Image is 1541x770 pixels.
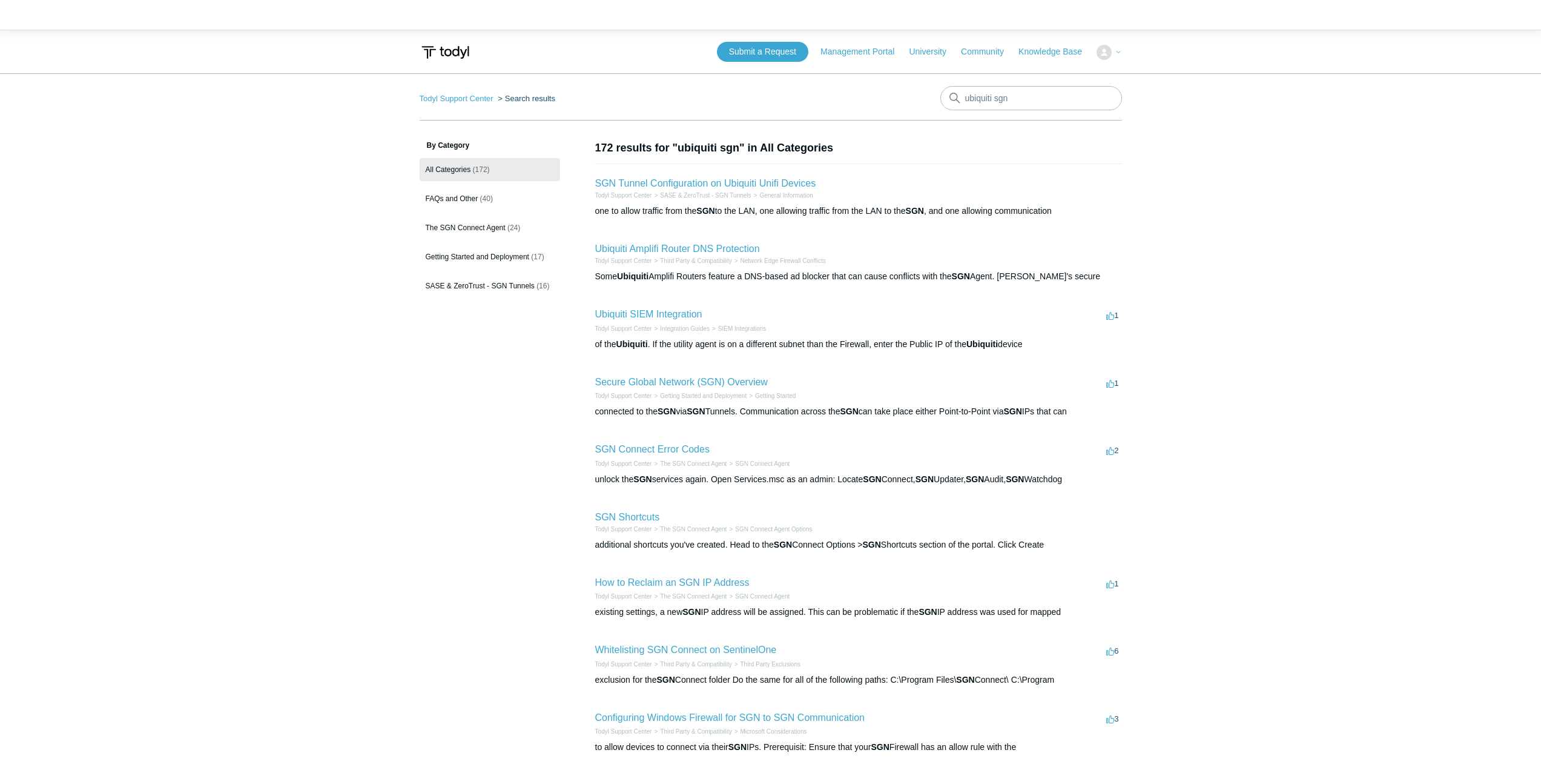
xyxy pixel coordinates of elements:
div: of the . If the utility agent is on a different subnet than the Firewall, enter the Public IP of ... [595,338,1122,351]
a: Ubiquiti Amplifi Router DNS Protection [595,244,760,254]
em: SGN [863,474,881,484]
a: Secure Global Network (SGN) Overview [595,377,768,387]
li: Third Party Exclusions [732,660,800,669]
span: (40) [480,194,493,203]
li: Todyl Support Center [595,324,652,333]
li: Third Party & Compatibility [652,256,731,265]
a: SGN Connect Error Codes [595,444,710,454]
a: SASE & ZeroTrust - SGN Tunnels [660,192,751,199]
a: SIEM Integrations [718,325,766,332]
li: Getting Started [747,391,796,400]
li: Todyl Support Center [595,459,652,468]
em: SGN [919,607,937,617]
span: (172) [473,165,490,174]
em: SGN [656,675,675,685]
em: SGN [774,540,792,549]
li: Todyl Support Center [595,660,652,669]
a: University [909,45,958,58]
a: Todyl Support Center [595,460,652,467]
em: SGN [966,474,984,484]
img: Todyl Support Center Help Center home page [420,41,471,64]
em: SGN [1003,407,1021,416]
span: SASE & ZeroTrust - SGN Tunnels [426,282,535,290]
a: Configuring Windows Firewall for SGN to SGN Communication [595,712,865,723]
a: SGN Shortcuts [595,512,660,522]
em: SGN [863,540,881,549]
h1: 172 results for "ubiquiti sgn" in All Categories [595,140,1122,156]
li: Integration Guides [652,324,710,333]
li: Todyl Support Center [595,525,652,534]
a: Todyl Support Center [595,593,652,600]
a: Todyl Support Center [595,393,652,399]
a: Community [961,45,1016,58]
a: All Categories (172) [420,158,560,181]
span: 1 [1106,379,1118,388]
span: Getting Started and Deployment [426,253,529,261]
a: Todyl Support Center [595,192,652,199]
a: FAQs and Other (40) [420,187,560,210]
a: The SGN Connect Agent [660,526,727,533]
a: Integration Guides [660,325,710,332]
a: Third Party & Compatibility [660,257,731,264]
div: to allow devices to connect via their IPs. Prerequisit: Ensure that your Firewall has an allow ru... [595,741,1122,754]
a: Third Party Exclusions [741,661,800,668]
a: Third Party & Compatibility [660,661,731,668]
em: SGN [728,742,747,752]
a: Todyl Support Center [595,728,652,735]
a: Third Party & Compatibility [660,728,731,735]
a: Todyl Support Center [595,526,652,533]
div: one to allow traffic from the to the LAN, one allowing traffic from the LAN to the , and one allo... [595,205,1122,217]
em: SGN [952,271,970,281]
em: SGN [840,407,858,416]
a: Todyl Support Center [595,661,652,668]
span: 1 [1106,579,1118,588]
a: SGN Tunnel Configuration on Ubiquiti Unifi Devices [595,178,816,188]
li: SIEM Integrations [710,324,766,333]
li: Search results [495,94,555,103]
em: SGN [682,607,701,617]
a: The SGN Connect Agent [660,593,727,600]
span: 3 [1106,714,1118,723]
em: SGN [633,474,652,484]
li: Todyl Support Center [595,391,652,400]
a: Whitelisting SGN Connect on SentinelOne [595,645,777,655]
li: The SGN Connect Agent [652,525,727,534]
li: Third Party & Compatibility [652,660,731,669]
span: (17) [531,253,544,261]
em: SGN [658,407,676,416]
a: SGN Connect Agent [735,460,790,467]
span: (24) [507,224,520,232]
a: Todyl Support Center [420,94,493,103]
em: SGN [916,474,934,484]
a: How to Reclaim an SGN IP Address [595,577,750,588]
li: Network Edge Firewall Conflicts [732,256,826,265]
li: Todyl Support Center [595,191,652,200]
a: The SGN Connect Agent [660,460,727,467]
div: exclusion for the Connect folder Do the same for all of the following paths: C:\Program Files\ Co... [595,674,1122,686]
em: SGN [687,407,705,416]
em: SGN [871,742,889,752]
span: 2 [1106,446,1118,455]
div: Some Amplifi Routers feature a DNS-based ad blocker that can cause conflicts with the Agent. [PER... [595,270,1122,283]
div: unlock the services again. Open Services.msc as an admin: Locate Connect, Updater, Audit, Watchdog [595,473,1122,486]
em: Ubiquiti [617,271,648,281]
a: Getting Started [755,393,796,399]
a: General Information [759,192,813,199]
a: Todyl Support Center [595,257,652,264]
a: Getting Started and Deployment (17) [420,245,560,268]
li: SGN Connect Agent [727,459,790,468]
li: Microsoft Considerations [732,727,807,736]
div: existing settings, a new IP address will be assigned. This can be problematic if the IP address w... [595,606,1122,619]
h3: By Category [420,140,560,151]
em: SGN [956,675,974,685]
li: SGN Connect Agent Options [727,525,812,534]
a: Submit a Request [717,42,808,62]
a: Management Portal [820,45,906,58]
span: All Categories [426,165,471,174]
em: SGN [906,206,924,216]
span: 1 [1106,311,1118,320]
a: Network Edge Firewall Conflicts [741,257,826,264]
a: Knowledge Base [1018,45,1094,58]
a: Microsoft Considerations [741,728,807,735]
input: Search [940,86,1122,110]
